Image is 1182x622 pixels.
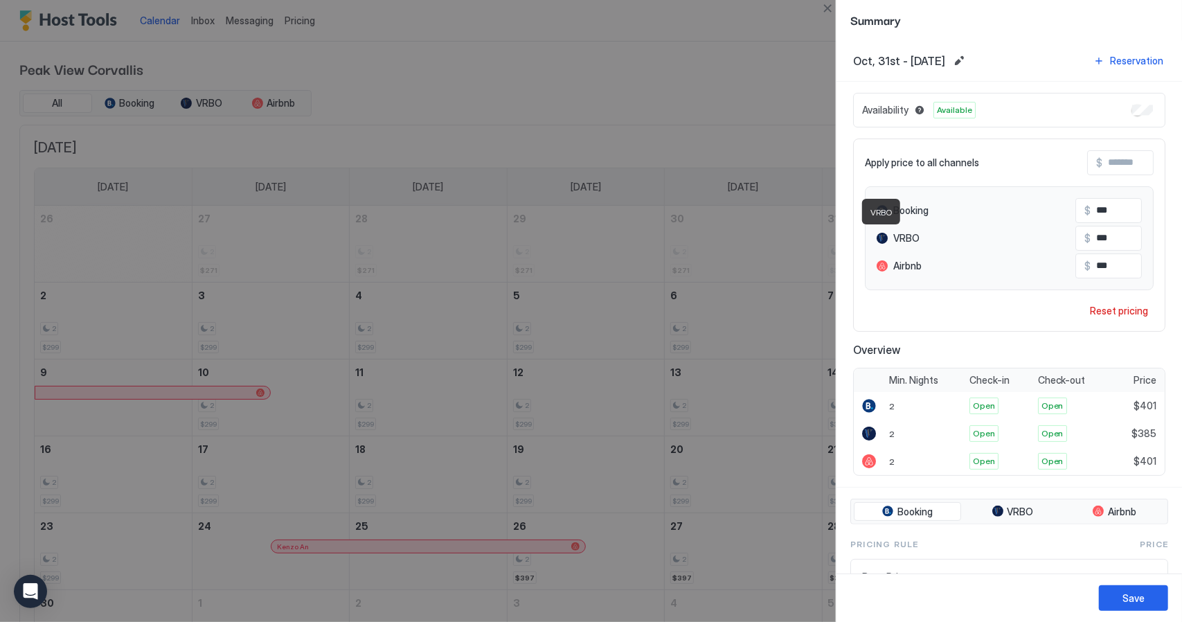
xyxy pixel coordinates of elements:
div: tab-group [850,499,1168,525]
span: Oct, 31st - [DATE] [853,54,945,68]
span: Pricing Rule [850,538,918,551]
span: Availability [862,104,908,116]
span: Airbnb [1108,506,1136,518]
button: Reservation [1091,51,1165,70]
button: Edit date range [951,53,967,69]
span: $401 [1134,455,1156,468]
span: Check-out [1038,374,1086,386]
span: $ [1096,157,1102,169]
div: Reservation [1110,53,1163,68]
span: $385 [1131,427,1156,440]
span: $ [1084,260,1091,272]
span: Check-in [969,374,1010,386]
span: Price [1134,374,1156,386]
span: Base Price [862,571,1131,583]
span: Booking [897,506,933,518]
div: Save [1122,591,1145,605]
span: Booking [893,204,929,217]
span: VRBO [870,207,892,217]
span: Open [973,400,995,412]
span: Min. Nights [889,374,938,386]
span: $401 [1134,400,1156,412]
span: $ [1084,232,1091,245]
button: VRBO [964,502,1062,522]
span: Price [1140,538,1168,551]
span: Overview [853,343,1165,357]
button: Blocked dates override all pricing rules and remain unavailable until manually unblocked [911,102,928,118]
span: 2 [889,429,895,439]
span: VRBO [1008,506,1034,518]
span: Open [1041,400,1064,412]
button: Booking [854,502,961,522]
button: Airbnb [1064,502,1165,522]
span: VRBO [893,232,920,245]
span: Apply price to all channels [865,157,979,169]
button: Reset pricing [1084,301,1154,320]
span: Open [973,427,995,440]
span: Airbnb [893,260,922,272]
span: Open [1041,455,1064,468]
span: 2 [889,401,895,411]
span: Available [937,104,972,116]
button: Save [1099,585,1168,611]
span: 2 [889,456,895,467]
div: Open Intercom Messenger [14,575,47,608]
span: Open [1041,427,1064,440]
div: Reset pricing [1090,303,1148,318]
span: $ [1084,204,1091,217]
span: Summary [850,11,1168,28]
span: Open [973,455,995,468]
